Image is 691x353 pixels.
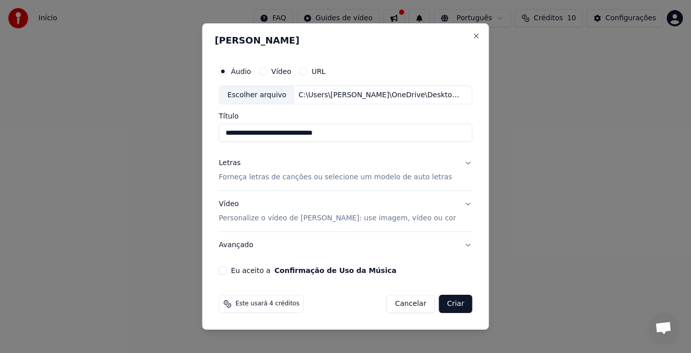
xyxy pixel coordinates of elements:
[220,86,295,104] div: Escolher arquivo
[236,300,299,308] span: Este usará 4 créditos
[219,191,472,232] button: VídeoPersonalize o vídeo de [PERSON_NAME]: use imagem, vídeo ou cor
[439,295,472,313] button: Criar
[312,68,326,75] label: URL
[294,90,466,100] div: C:\Users\[PERSON_NAME]\OneDrive\Desktop\quando o amor se acaba [music] (1).mp3
[219,150,472,191] button: LetrasForneça letras de canções ou selecione um modelo de auto letras
[219,232,472,258] button: Avançado
[219,113,472,120] label: Título
[231,267,397,274] label: Eu aceito a
[219,173,452,183] p: Forneça letras de canções ou selecione um modelo de auto letras
[386,295,435,313] button: Cancelar
[219,200,456,224] div: Vídeo
[231,68,251,75] label: Áudio
[271,68,291,75] label: Vídeo
[215,36,477,45] h2: [PERSON_NAME]
[275,267,397,274] button: Eu aceito a
[219,159,241,169] div: Letras
[219,213,456,223] p: Personalize o vídeo de [PERSON_NAME]: use imagem, vídeo ou cor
